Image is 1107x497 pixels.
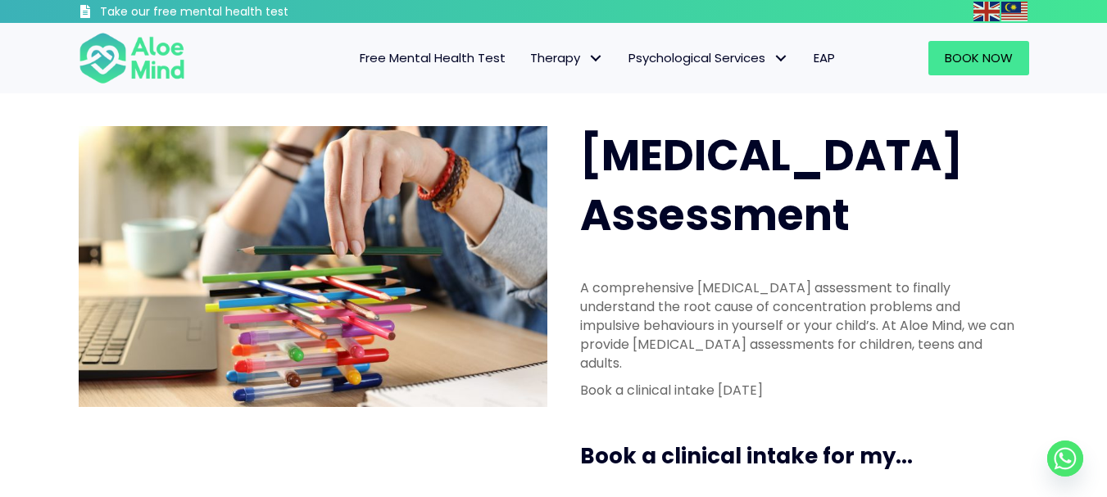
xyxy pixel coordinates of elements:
p: A comprehensive [MEDICAL_DATA] assessment to finally understand the root cause of concentration p... [580,278,1019,373]
a: Psychological ServicesPsychological Services: submenu [616,41,801,75]
a: Malay [1001,2,1029,20]
span: EAP [814,49,835,66]
span: Free Mental Health Test [360,49,506,66]
nav: Menu [206,41,847,75]
span: Book Now [945,49,1013,66]
img: Aloe mind Logo [79,31,185,85]
span: Psychological Services: submenu [769,47,793,70]
a: English [973,2,1001,20]
a: Free Mental Health Test [347,41,518,75]
img: en [973,2,1000,21]
img: ms [1001,2,1028,21]
span: [MEDICAL_DATA] Assessment [580,125,963,245]
span: Therapy [530,49,604,66]
img: ADHD photo [79,126,547,407]
a: TherapyTherapy: submenu [518,41,616,75]
a: Take our free mental health test [79,4,376,23]
h3: Take our free mental health test [100,4,376,20]
span: Psychological Services [628,49,789,66]
h3: Book a clinical intake for my... [580,441,1036,471]
p: Book a clinical intake [DATE] [580,381,1019,400]
a: EAP [801,41,847,75]
span: Therapy: submenu [584,47,608,70]
a: Book Now [928,41,1029,75]
a: Whatsapp [1047,441,1083,477]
